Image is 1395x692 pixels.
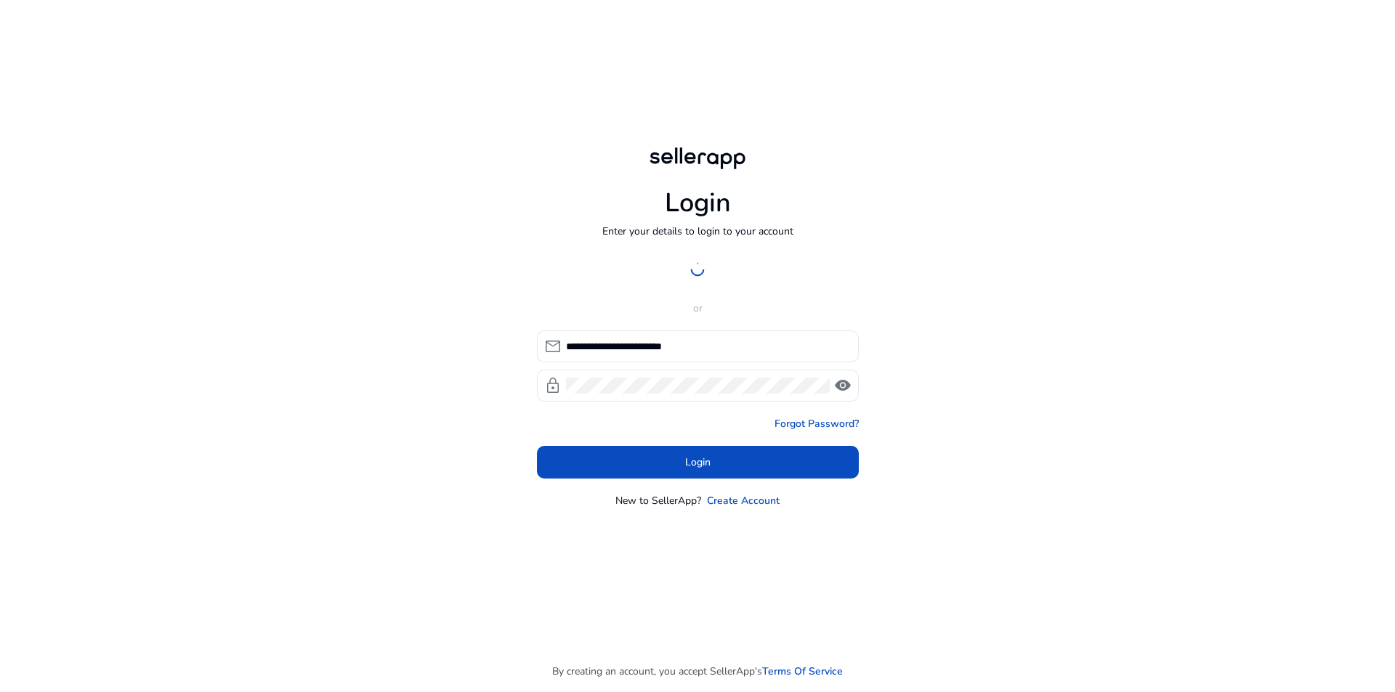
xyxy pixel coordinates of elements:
a: Forgot Password? [775,416,859,431]
p: New to SellerApp? [615,493,701,508]
span: Login [685,455,711,470]
a: Create Account [707,493,780,508]
h1: Login [665,187,731,219]
span: lock [544,377,562,394]
span: mail [544,338,562,355]
p: or [537,301,859,316]
button: Login [537,446,859,479]
span: visibility [834,377,852,394]
p: Enter your details to login to your account [602,224,793,239]
a: Terms Of Service [762,664,843,679]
